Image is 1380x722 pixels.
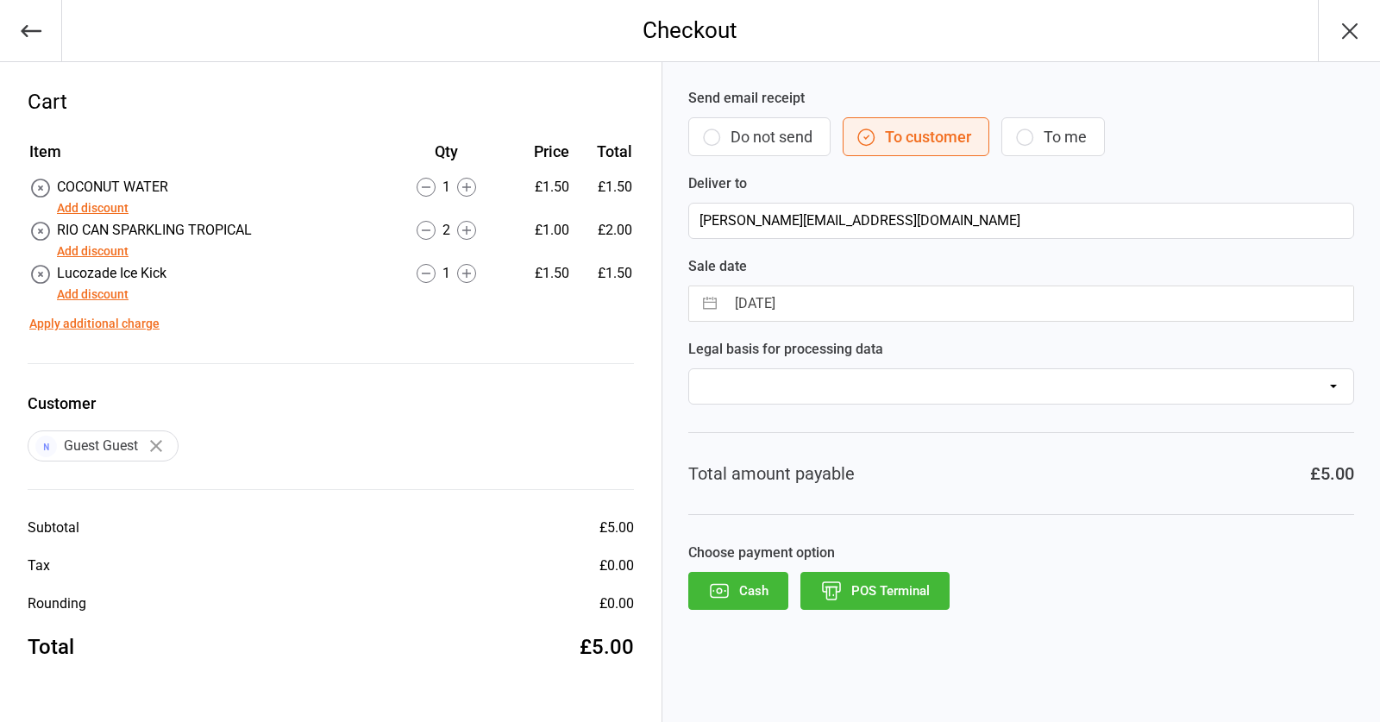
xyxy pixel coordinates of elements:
[57,265,166,281] span: Lucozade Ice Kick
[688,117,831,156] button: Do not send
[576,140,632,175] th: Total
[576,177,632,218] td: £1.50
[576,220,632,261] td: £2.00
[599,593,634,614] div: £0.00
[57,222,252,238] span: RIO CAN SPARKLING TROPICAL
[688,572,788,610] button: Cash
[29,140,383,175] th: Item
[28,392,634,415] label: Customer
[843,117,989,156] button: To customer
[688,339,1354,360] label: Legal basis for processing data
[28,518,79,538] div: Subtotal
[28,556,50,576] div: Tax
[385,140,508,175] th: Qty
[28,593,86,614] div: Rounding
[688,88,1354,109] label: Send email receipt
[599,556,634,576] div: £0.00
[57,199,129,217] button: Add discount
[28,86,634,117] div: Cart
[688,461,855,487] div: Total amount payable
[800,572,950,610] button: POS Terminal
[385,177,508,198] div: 1
[580,631,634,662] div: £5.00
[688,543,1354,563] label: Choose payment option
[510,220,569,241] div: £1.00
[29,315,160,333] button: Apply additional charge
[28,631,74,662] div: Total
[688,203,1354,239] input: Customer Email
[1310,461,1354,487] div: £5.00
[599,518,634,538] div: £5.00
[385,263,508,284] div: 1
[385,220,508,241] div: 2
[576,263,632,304] td: £1.50
[57,286,129,304] button: Add discount
[1001,117,1105,156] button: To me
[57,242,129,261] button: Add discount
[28,430,179,461] div: Guest Guest
[688,173,1354,194] label: Deliver to
[57,179,168,195] span: COCONUT WATER
[510,177,569,198] div: £1.50
[510,263,569,284] div: £1.50
[688,256,1354,277] label: Sale date
[510,140,569,163] div: Price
